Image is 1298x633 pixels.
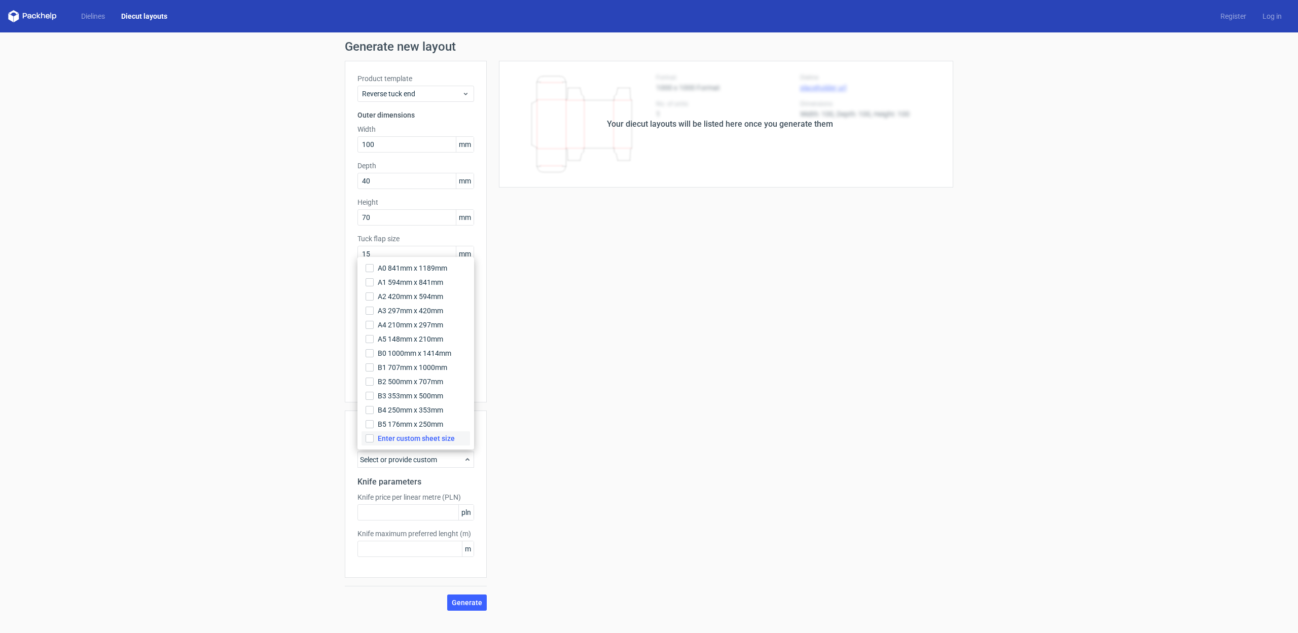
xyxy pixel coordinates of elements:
span: A3 297mm x 420mm [378,306,443,316]
span: B1 707mm x 1000mm [378,362,447,373]
span: A4 210mm x 297mm [378,320,443,330]
h2: Knife parameters [357,476,474,488]
span: Reverse tuck end [362,89,462,99]
h3: Outer dimensions [357,110,474,120]
a: Dielines [73,11,113,21]
span: B2 500mm x 707mm [378,377,443,387]
label: Knife price per linear metre (PLN) [357,492,474,502]
span: Enter custom sheet size [378,433,455,443]
span: B5 176mm x 250mm [378,419,443,429]
button: Generate [447,594,487,611]
span: B0 1000mm x 1414mm [378,348,451,358]
a: Diecut layouts [113,11,175,21]
span: A2 420mm x 594mm [378,291,443,302]
label: Depth [357,161,474,171]
label: Knife maximum preferred lenght (m) [357,529,474,539]
div: Select or provide custom [357,452,474,468]
span: mm [456,246,474,262]
span: Generate [452,599,482,606]
label: Width [357,124,474,134]
label: Height [357,197,474,207]
div: Your diecut layouts will be listed here once you generate them [607,118,833,130]
a: Register [1212,11,1254,21]
a: Log in [1254,11,1290,21]
label: Tuck flap size [357,234,474,244]
span: A5 148mm x 210mm [378,334,443,344]
span: B3 353mm x 500mm [378,391,443,401]
span: A0 841mm x 1189mm [378,263,447,273]
h1: Generate new layout [345,41,953,53]
span: pln [458,505,474,520]
span: mm [456,173,474,189]
label: Product template [357,73,474,84]
span: A1 594mm x 841mm [378,277,443,287]
span: m [462,541,474,556]
span: mm [456,137,474,152]
span: mm [456,210,474,225]
span: B4 250mm x 353mm [378,405,443,415]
